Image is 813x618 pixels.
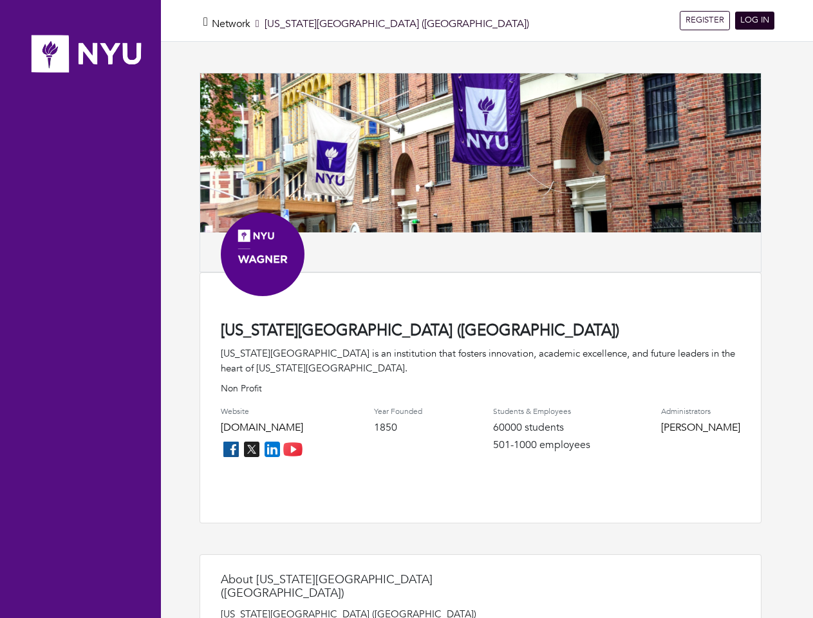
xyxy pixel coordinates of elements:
[221,322,740,341] h4: [US_STATE][GEOGRAPHIC_DATA] ([GEOGRAPHIC_DATA])
[221,573,478,601] h4: About [US_STATE][GEOGRAPHIC_DATA] ([GEOGRAPHIC_DATA])
[661,407,740,416] h4: Administrators
[221,439,241,460] img: facebook_icon-256f8dfc8812ddc1b8eade64b8eafd8a868ed32f90a8d2bb44f507e1979dbc24.png
[680,11,730,30] a: REGISTER
[221,346,740,375] div: [US_STATE][GEOGRAPHIC_DATA] is an institution that fosters innovation, academic excellence, and f...
[493,439,590,451] h4: 501-1000 employees
[241,439,262,460] img: twitter_icon-7d0bafdc4ccc1285aa2013833b377ca91d92330db209b8298ca96278571368c9.png
[200,73,761,233] img: NYUBanner.png
[221,407,303,416] h4: Website
[374,422,422,434] h4: 1850
[735,12,774,30] a: LOG IN
[493,407,590,416] h4: Students & Employees
[13,23,148,84] img: nyu_logo.png
[221,382,740,395] p: Non Profit
[374,407,422,416] h4: Year Founded
[661,420,740,435] a: [PERSON_NAME]
[212,18,529,30] h5: [US_STATE][GEOGRAPHIC_DATA] ([GEOGRAPHIC_DATA])
[221,212,304,296] img: Social%20Media%20Avatar_Wagner.png
[283,439,303,460] img: youtube_icon-fc3c61c8c22f3cdcae68f2f17984f5f016928f0ca0694dd5da90beefb88aa45e.png
[212,17,250,31] a: Network
[262,439,283,460] img: linkedin_icon-84db3ca265f4ac0988026744a78baded5d6ee8239146f80404fb69c9eee6e8e7.png
[493,422,590,434] h4: 60000 students
[221,420,303,435] a: [DOMAIN_NAME]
